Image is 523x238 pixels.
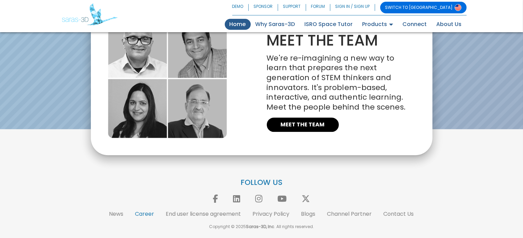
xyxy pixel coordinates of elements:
a: Home [225,19,251,30]
a: News [109,210,124,218]
p: Copyright © 2025 . All rights reserved. [62,224,462,230]
img: Switch to USA [455,4,462,11]
span: We're re-imagining a new way to learn that prepares the next generation of STEM thinkers and inno... [267,53,405,112]
a: Privacy Policy [253,210,290,218]
img: meet the team [108,19,227,138]
a: Blogs [301,210,316,218]
a: ISRO Space Tutor [300,19,358,30]
img: Saras 3D [62,3,118,25]
a: Channel Partner [327,210,372,218]
p: FOLLOW US [62,178,462,188]
p: MEET THE TEAM [267,33,378,48]
a: Connect [398,19,432,30]
a: SUPPORT [278,2,306,13]
a: Products [358,19,398,30]
a: FORUM [306,2,330,13]
b: Saras-3D, Inc [246,224,274,229]
a: MEET THE TEAM [267,117,339,132]
a: DEMO [232,2,249,13]
a: End user license agreement [166,210,241,218]
a: SPONSOR [249,2,278,13]
a: Career [135,210,154,218]
a: Contact Us [384,210,414,218]
a: Why Saras-3D [251,19,300,30]
a: SIGN IN / SIGN UP [330,2,375,13]
a: SWITCH TO [GEOGRAPHIC_DATA] [380,2,467,13]
a: About Us [432,19,467,30]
